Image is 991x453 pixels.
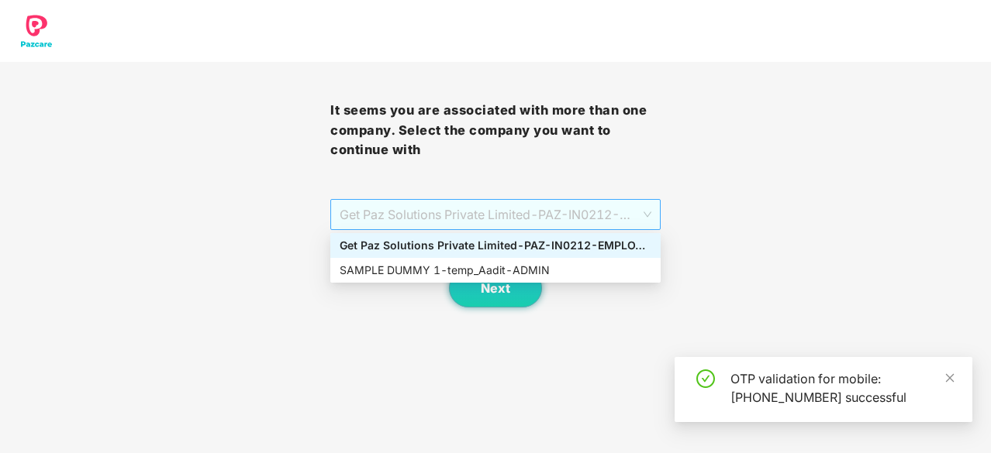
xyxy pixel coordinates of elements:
button: Next [449,269,542,307]
div: SAMPLE DUMMY 1 - temp_Aadit - ADMIN [340,262,651,279]
span: check-circle [696,369,715,388]
div: Get Paz Solutions Private Limited - PAZ-IN0212 - EMPLOYEE [340,237,651,254]
div: OTP validation for mobile: [PHONE_NUMBER] successful [730,369,954,407]
span: Get Paz Solutions Private Limited - PAZ-IN0212 - EMPLOYEE [340,200,651,229]
span: Next [481,281,510,296]
h3: It seems you are associated with more than one company. Select the company you want to continue with [330,101,661,160]
span: close [944,372,955,383]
